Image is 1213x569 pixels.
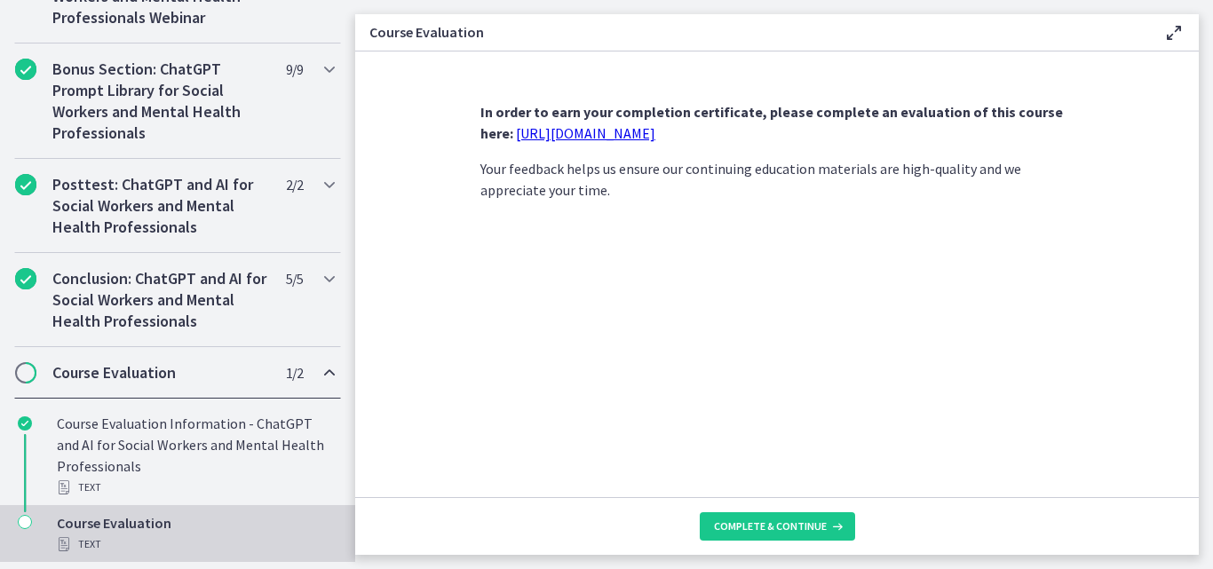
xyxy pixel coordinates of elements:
div: Course Evaluation [57,512,334,555]
a: [URL][DOMAIN_NAME] [516,124,655,142]
span: 9 / 9 [286,59,303,80]
i: Completed [15,59,36,80]
div: Course Evaluation Information - ChatGPT and AI for Social Workers and Mental Health Professionals [57,413,334,498]
h2: Conclusion: ChatGPT and AI for Social Workers and Mental Health Professionals [52,268,269,332]
i: Completed [18,416,32,431]
button: Complete & continue [700,512,855,541]
div: Text [57,477,334,498]
span: Complete & continue [714,519,827,533]
span: 2 / 2 [286,174,303,195]
strong: In order to earn your completion certificate, please complete an evaluation of this course here: [480,103,1063,142]
i: Completed [15,268,36,289]
span: 1 / 2 [286,362,303,383]
h2: Course Evaluation [52,362,269,383]
h3: Course Evaluation [369,21,1135,43]
div: Text [57,533,334,555]
i: Completed [15,174,36,195]
span: 5 / 5 [286,268,303,289]
h2: Bonus Section: ChatGPT Prompt Library for Social Workers and Mental Health Professionals [52,59,269,144]
h2: Posttest: ChatGPT and AI for Social Workers and Mental Health Professionals [52,174,269,238]
p: Your feedback helps us ensure our continuing education materials are high-quality and we apprecia... [480,158,1074,201]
